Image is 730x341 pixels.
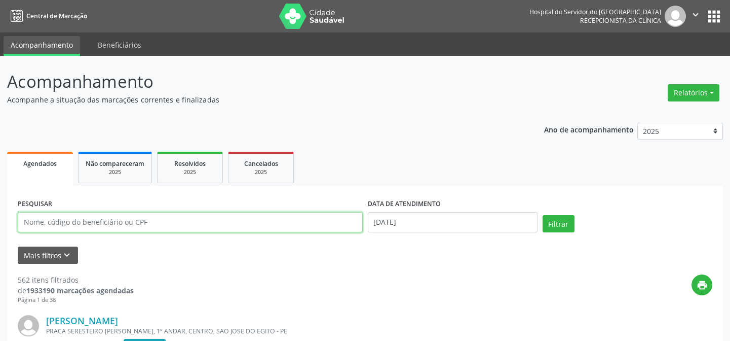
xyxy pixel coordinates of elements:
[529,8,661,16] div: Hospital do Servidor do [GEOGRAPHIC_DATA]
[46,327,560,335] div: PRACA SERESTEIRO [PERSON_NAME], 1º ANDAR, CENTRO, SAO JOSE DO EGITO - PE
[665,6,686,27] img: img
[7,69,508,94] p: Acompanhamento
[544,123,634,135] p: Ano de acompanhamento
[165,168,215,176] div: 2025
[543,215,574,232] button: Filtrar
[368,212,537,232] input: Selecione um intervalo
[18,296,134,304] div: Página 1 de 38
[18,247,78,264] button: Mais filtroskeyboard_arrow_down
[368,196,441,212] label: DATA DE ATENDIMENTO
[244,159,278,168] span: Cancelados
[26,12,87,20] span: Central de Marcação
[174,159,206,168] span: Resolvidos
[691,275,712,295] button: print
[18,315,39,336] img: img
[91,36,148,54] a: Beneficiários
[686,6,705,27] button: 
[18,275,134,285] div: 562 itens filtrados
[18,285,134,296] div: de
[61,250,72,261] i: keyboard_arrow_down
[697,280,708,291] i: print
[4,36,80,56] a: Acompanhamento
[86,159,144,168] span: Não compareceram
[86,168,144,176] div: 2025
[7,8,87,24] a: Central de Marcação
[23,159,57,168] span: Agendados
[580,16,661,25] span: Recepcionista da clínica
[7,94,508,105] p: Acompanhe a situação das marcações correntes e finalizadas
[705,8,723,25] button: apps
[46,315,118,326] a: [PERSON_NAME]
[26,286,134,295] strong: 1933190 marcações agendadas
[18,212,363,232] input: Nome, código do beneficiário ou CPF
[690,9,701,20] i: 
[668,84,719,101] button: Relatórios
[18,196,52,212] label: PESQUISAR
[236,168,286,176] div: 2025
